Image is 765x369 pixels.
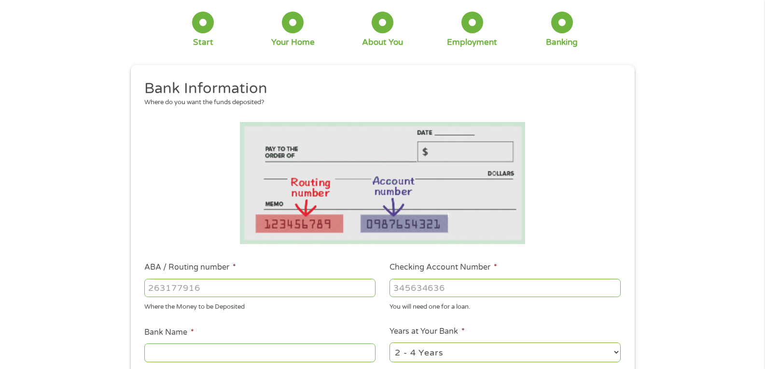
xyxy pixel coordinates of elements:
label: Years at Your Bank [389,327,465,337]
div: About You [362,37,403,48]
div: Where the Money to be Deposited [144,299,376,312]
label: Bank Name [144,328,194,338]
div: Start [193,37,213,48]
label: ABA / Routing number [144,262,236,273]
h2: Bank Information [144,79,613,98]
div: You will need one for a loan. [389,299,621,312]
label: Checking Account Number [389,262,497,273]
div: Employment [447,37,497,48]
div: Banking [546,37,578,48]
div: Your Home [271,37,315,48]
img: Routing number location [240,122,526,244]
input: 263177916 [144,279,376,297]
input: 345634636 [389,279,621,297]
div: Where do you want the funds deposited? [144,98,613,108]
